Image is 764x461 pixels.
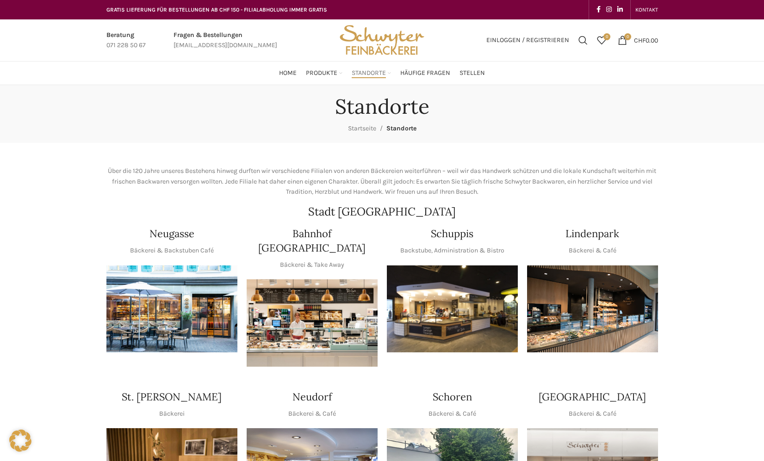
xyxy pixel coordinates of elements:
[482,31,574,49] a: Einloggen / Registrieren
[635,6,658,13] span: KONTAKT
[634,36,658,44] bdi: 0.00
[247,279,378,367] div: 1 / 1
[280,260,344,270] p: Bäckerei & Take Away
[387,265,518,353] div: 1 / 1
[306,64,342,82] a: Produkte
[106,166,658,197] p: Über die 120 Jahre unseres Bestehens hinweg durften wir verschiedene Filialen von anderen Bäckere...
[102,64,663,82] div: Main navigation
[292,390,332,404] h4: Neudorf
[336,36,427,43] a: Site logo
[631,0,663,19] div: Secondary navigation
[400,64,450,82] a: Häufige Fragen
[106,206,658,217] h2: Stadt [GEOGRAPHIC_DATA]
[433,390,472,404] h4: Schoren
[486,37,569,43] span: Einloggen / Registrieren
[460,64,485,82] a: Stellen
[306,69,337,78] span: Produkte
[574,31,592,49] a: Suchen
[149,227,194,241] h4: Neugasse
[539,390,646,404] h4: [GEOGRAPHIC_DATA]
[615,3,626,16] a: Linkedin social link
[106,6,327,13] span: GRATIS LIEFERUNG FÜR BESTELLUNGEN AB CHF 150 - FILIALABHOLUNG IMMER GRATIS
[106,30,146,51] a: Infobox link
[247,227,378,255] h4: Bahnhof [GEOGRAPHIC_DATA]
[594,3,603,16] a: Facebook social link
[106,265,237,353] div: 1 / 1
[400,246,504,256] p: Backstube, Administration & Bistro
[431,227,473,241] h4: Schuppis
[527,265,658,353] div: 1 / 1
[352,69,386,78] span: Standorte
[336,19,427,61] img: Bäckerei Schwyter
[387,265,518,353] img: 150130-Schwyter-013
[400,69,450,78] span: Häufige Fragen
[106,265,237,353] img: Neugasse
[569,409,616,419] p: Bäckerei & Café
[386,124,416,132] span: Standorte
[527,265,658,353] img: 017-e1571925257345
[352,64,391,82] a: Standorte
[429,409,476,419] p: Bäckerei & Café
[592,31,611,49] a: 0
[603,33,610,40] span: 0
[247,279,378,367] img: Bahnhof St. Gallen
[569,246,616,256] p: Bäckerei & Café
[335,94,429,119] h1: Standorte
[592,31,611,49] div: Meine Wunschliste
[279,64,297,82] a: Home
[279,69,297,78] span: Home
[288,409,336,419] p: Bäckerei & Café
[624,33,631,40] span: 0
[613,31,663,49] a: 0 CHF0.00
[130,246,214,256] p: Bäckerei & Backstuben Café
[565,227,619,241] h4: Lindenpark
[603,3,615,16] a: Instagram social link
[174,30,277,51] a: Infobox link
[348,124,376,132] a: Startseite
[635,0,658,19] a: KONTAKT
[159,409,185,419] p: Bäckerei
[460,69,485,78] span: Stellen
[122,390,222,404] h4: St. [PERSON_NAME]
[634,36,646,44] span: CHF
